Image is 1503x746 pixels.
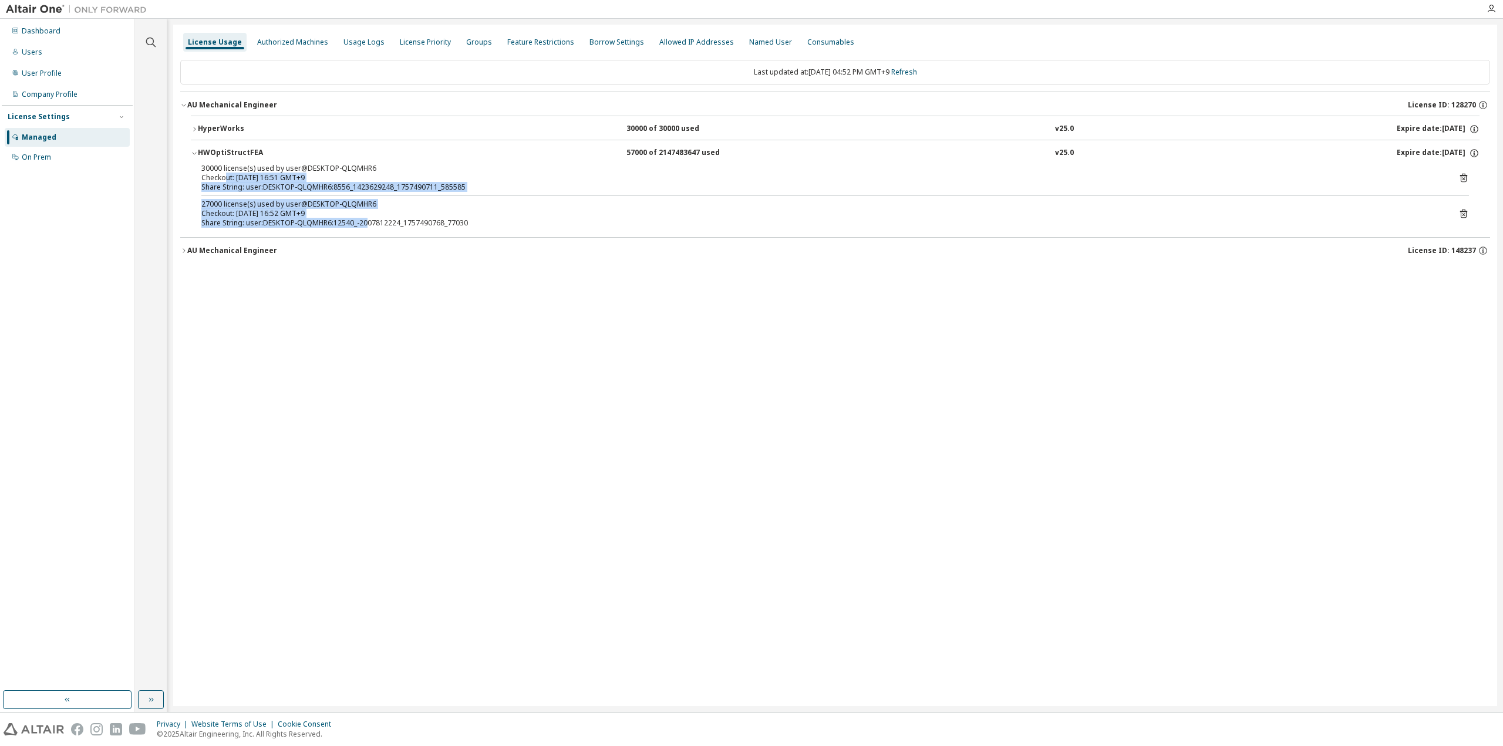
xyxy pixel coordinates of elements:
div: Authorized Machines [257,38,328,47]
div: Website Terms of Use [191,720,278,729]
div: AU Mechanical Engineer [187,246,277,255]
div: License Settings [8,112,70,121]
div: Named User [749,38,792,47]
div: Expire date: [DATE] [1397,148,1480,158]
img: linkedin.svg [110,723,122,735]
div: Cookie Consent [278,720,338,729]
button: HyperWorks30000 of 30000 usedv25.0Expire date:[DATE] [191,116,1480,142]
div: Allowed IP Addresses [659,38,734,47]
div: Share String: user:DESKTOP-QLQMHR6:8556_1423629248_1757490711_585585 [201,183,1441,192]
div: 27000 license(s) used by user@DESKTOP-QLQMHR6 [201,200,1441,209]
div: Managed [22,133,56,142]
div: Consumables [807,38,854,47]
div: v25.0 [1055,148,1074,158]
button: AU Mechanical EngineerLicense ID: 128270 [180,92,1490,118]
button: HWOptiStructFEA57000 of 2147483647 usedv25.0Expire date:[DATE] [191,140,1480,166]
div: 57000 of 2147483647 used [626,148,732,158]
div: Groups [466,38,492,47]
div: License Priority [400,38,451,47]
div: 30000 license(s) used by user@DESKTOP-QLQMHR6 [201,164,1441,173]
img: facebook.svg [71,723,83,735]
img: Altair One [6,4,153,15]
div: Usage Logs [343,38,385,47]
div: Dashboard [22,26,60,36]
span: License ID: 128270 [1408,100,1476,110]
div: Users [22,48,42,57]
div: 30000 of 30000 used [626,124,732,134]
div: Checkout: [DATE] 16:51 GMT+9 [201,173,1441,183]
p: © 2025 Altair Engineering, Inc. All Rights Reserved. [157,729,338,739]
img: instagram.svg [90,723,103,735]
a: Refresh [891,67,917,77]
div: Share String: user:DESKTOP-QLQMHR6:12540_-2007812224_1757490768_77030 [201,218,1441,228]
div: Borrow Settings [589,38,644,47]
div: User Profile [22,69,62,78]
div: v25.0 [1055,124,1074,134]
div: HWOptiStructFEA [198,148,304,158]
div: HyperWorks [198,124,304,134]
span: License ID: 148237 [1408,246,1476,255]
img: youtube.svg [129,723,146,735]
div: AU Mechanical Engineer [187,100,277,110]
div: Expire date: [DATE] [1397,124,1480,134]
img: altair_logo.svg [4,723,64,735]
div: Feature Restrictions [507,38,574,47]
div: Last updated at: [DATE] 04:52 PM GMT+9 [180,60,1490,85]
div: License Usage [188,38,242,47]
div: Privacy [157,720,191,729]
div: Company Profile [22,90,77,99]
div: On Prem [22,153,51,162]
button: AU Mechanical EngineerLicense ID: 148237 [180,238,1490,264]
div: Checkout: [DATE] 16:52 GMT+9 [201,209,1441,218]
